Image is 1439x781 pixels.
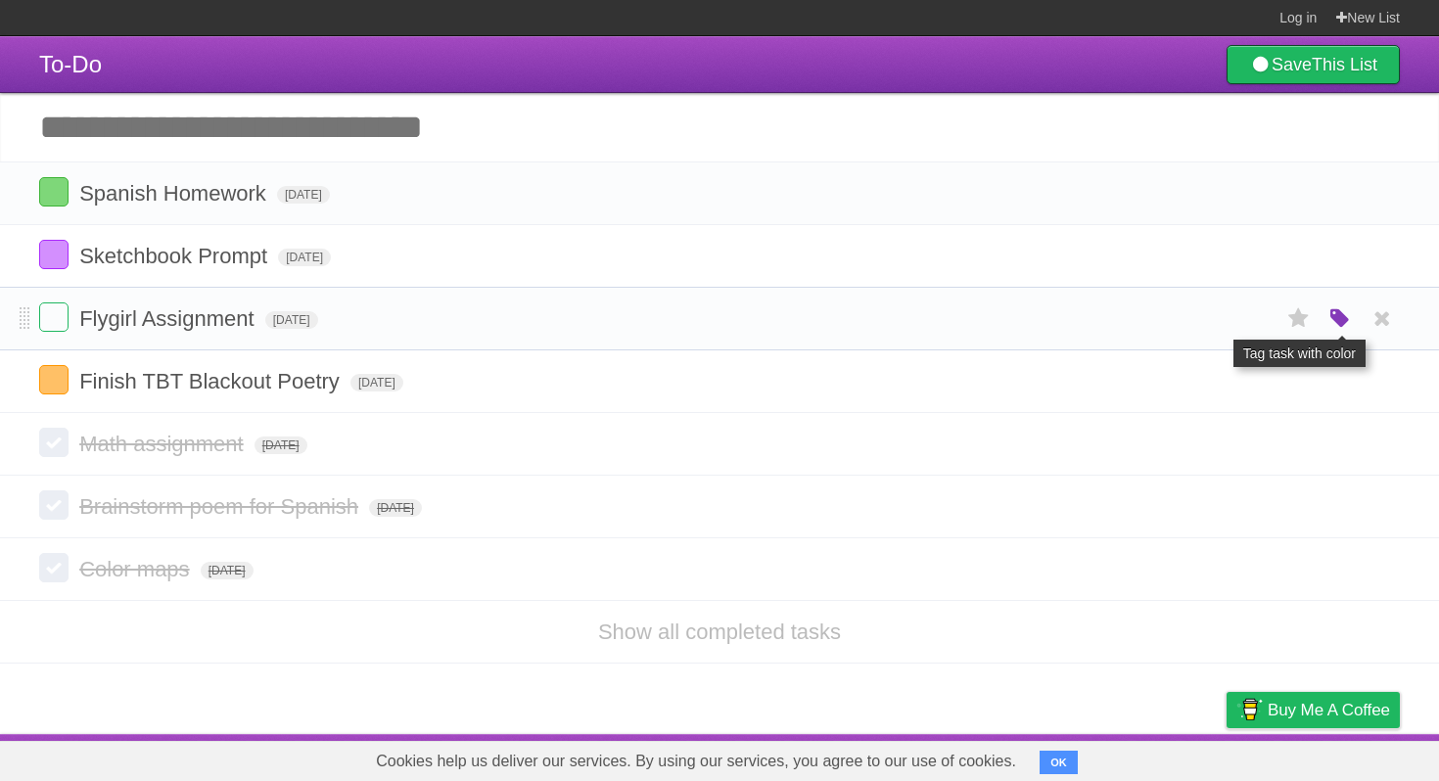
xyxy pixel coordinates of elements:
[79,432,249,456] span: Math assignment
[1040,751,1078,774] button: OK
[1031,739,1110,776] a: Developers
[39,428,69,457] label: Done
[1277,739,1400,776] a: Suggest a feature
[79,557,194,581] span: Color maps
[39,302,69,332] label: Done
[39,365,69,394] label: Done
[79,181,271,206] span: Spanish Homework
[39,51,102,77] span: To-Do
[1236,693,1263,726] img: Buy me a coffee
[39,240,69,269] label: Done
[79,369,345,393] span: Finish TBT Blackout Poetry
[265,311,318,329] span: [DATE]
[39,553,69,582] label: Done
[1227,692,1400,728] a: Buy me a coffee
[277,186,330,204] span: [DATE]
[598,620,841,644] a: Show all completed tasks
[79,244,272,268] span: Sketchbook Prompt
[79,306,259,331] span: Flygirl Assignment
[369,499,422,517] span: [DATE]
[350,374,403,391] span: [DATE]
[1227,45,1400,84] a: SaveThis List
[966,739,1007,776] a: About
[1312,55,1377,74] b: This List
[255,436,307,454] span: [DATE]
[356,742,1036,781] span: Cookies help us deliver our services. By using our services, you agree to our use of cookies.
[79,494,363,519] span: Brainstorm poem for Spanish
[1135,739,1178,776] a: Terms
[201,562,254,579] span: [DATE]
[1280,302,1318,335] label: Star task
[39,490,69,520] label: Done
[39,177,69,207] label: Done
[1201,739,1252,776] a: Privacy
[278,249,331,266] span: [DATE]
[1268,693,1390,727] span: Buy me a coffee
